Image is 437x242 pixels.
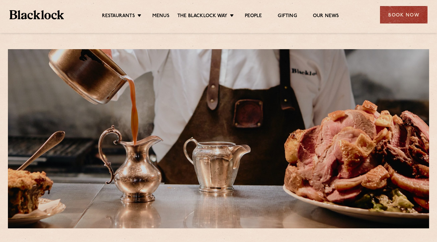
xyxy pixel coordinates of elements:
a: The Blacklock Way [177,13,227,20]
a: Gifting [278,13,297,20]
img: BL_Textured_Logo-footer-cropped.svg [9,10,64,19]
a: Our News [313,13,339,20]
a: Restaurants [102,13,135,20]
div: Book Now [380,6,427,23]
a: People [245,13,262,20]
a: Menus [152,13,169,20]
